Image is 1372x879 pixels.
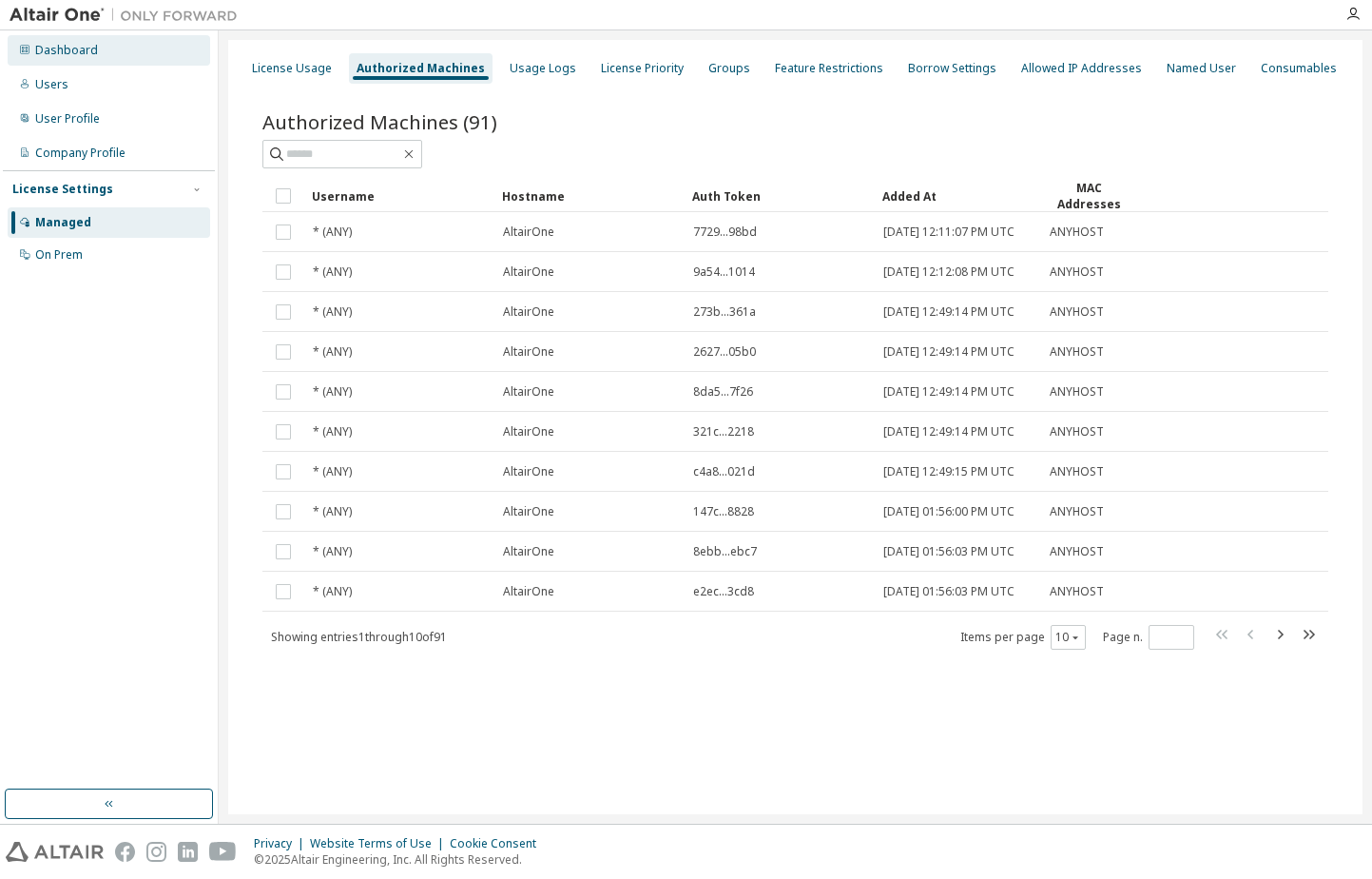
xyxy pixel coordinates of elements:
[115,842,135,862] img: facebook.svg
[12,182,113,197] div: License Settings
[503,225,554,240] span: AltairOne
[6,842,104,862] img: altair_logo.svg
[601,61,684,76] div: License Priority
[310,836,450,851] div: Website Terms of Use
[883,225,1015,240] span: [DATE] 12:11:07 PM UTC
[35,77,68,92] div: Users
[1050,584,1104,599] span: ANYHOST
[908,61,996,76] div: Borrow Settings
[693,504,754,519] span: 147c...8828
[882,181,1034,211] div: Added At
[178,842,198,862] img: linkedin.svg
[313,504,352,519] span: * (ANY)
[883,584,1015,599] span: [DATE] 01:56:03 PM UTC
[503,544,554,559] span: AltairOne
[313,384,352,400] span: * (ANY)
[503,464,554,479] span: AltairOne
[313,584,352,599] span: * (ANY)
[692,181,867,211] div: Auth Token
[503,584,554,599] span: AltairOne
[1050,504,1104,519] span: ANYHOST
[35,247,83,263] div: On Prem
[312,181,487,211] div: Username
[693,225,757,240] span: 7729...98bd
[503,264,554,280] span: AltairOne
[693,544,757,559] span: 8ebb...ebc7
[450,836,548,851] div: Cookie Consent
[503,344,554,360] span: AltairOne
[883,464,1015,479] span: [DATE] 12:49:15 PM UTC
[1167,61,1236,76] div: Named User
[693,344,756,360] span: 2627...05b0
[883,344,1015,360] span: [DATE] 12:49:14 PM UTC
[502,181,677,211] div: Hostname
[357,61,485,76] div: Authorized Machines
[313,424,352,439] span: * (ANY)
[146,842,166,862] img: instagram.svg
[252,61,332,76] div: License Usage
[254,836,310,851] div: Privacy
[1050,264,1104,280] span: ANYHOST
[1050,344,1104,360] span: ANYHOST
[693,384,753,400] span: 8da5...7f26
[1050,384,1104,400] span: ANYHOST
[883,504,1015,519] span: [DATE] 01:56:00 PM UTC
[10,6,247,25] img: Altair One
[254,851,548,868] p: © 2025 Altair Engineering, Inc. All Rights Reserved.
[883,264,1015,280] span: [DATE] 12:12:08 PM UTC
[693,464,755,479] span: c4a8...021d
[503,384,554,400] span: AltairOne
[1050,464,1104,479] span: ANYHOST
[271,629,447,645] span: Showing entries 1 through 10 of 91
[693,264,755,280] span: 9a54...1014
[693,584,754,599] span: e2ec...3cd8
[1049,180,1129,212] div: MAC Addresses
[883,384,1015,400] span: [DATE] 12:49:14 PM UTC
[35,215,91,230] div: Managed
[693,304,756,320] span: 273b...361a
[1261,61,1337,76] div: Consumables
[313,225,352,240] span: * (ANY)
[35,146,126,161] div: Company Profile
[708,61,750,76] div: Groups
[313,544,352,559] span: * (ANY)
[883,424,1015,439] span: [DATE] 12:49:14 PM UTC
[313,264,352,280] span: * (ANY)
[1021,61,1142,76] div: Allowed IP Addresses
[262,108,497,135] span: Authorized Machines (91)
[1050,544,1104,559] span: ANYHOST
[313,344,352,360] span: * (ANY)
[35,43,98,58] div: Dashboard
[35,111,100,127] div: User Profile
[209,842,237,862] img: youtube.svg
[503,304,554,320] span: AltairOne
[313,464,352,479] span: * (ANY)
[1103,625,1194,650] span: Page n.
[1050,424,1104,439] span: ANYHOST
[883,304,1015,320] span: [DATE] 12:49:14 PM UTC
[1050,304,1104,320] span: ANYHOST
[883,544,1015,559] span: [DATE] 01:56:03 PM UTC
[503,424,554,439] span: AltairOne
[1055,630,1081,645] button: 10
[313,304,352,320] span: * (ANY)
[510,61,576,76] div: Usage Logs
[775,61,883,76] div: Feature Restrictions
[503,504,554,519] span: AltairOne
[693,424,754,439] span: 321c...2218
[960,625,1086,650] span: Items per page
[1050,225,1104,240] span: ANYHOST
